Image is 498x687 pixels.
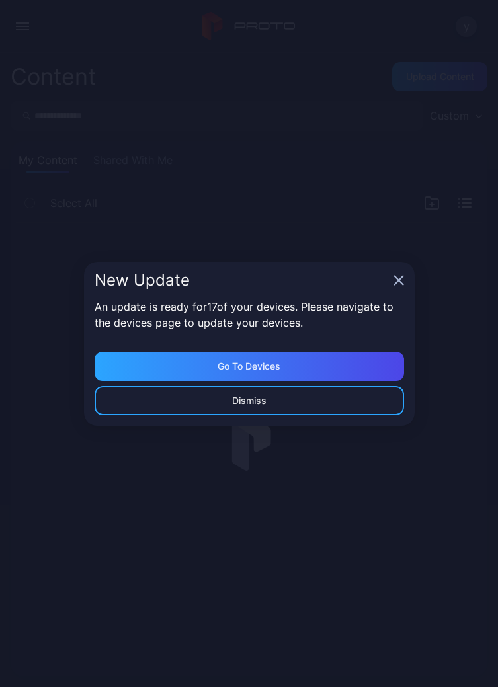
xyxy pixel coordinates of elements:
[95,352,404,381] button: Go to devices
[95,386,404,415] button: Dismiss
[95,272,388,288] div: New Update
[95,299,404,331] p: An update is ready for 17 of your devices. Please navigate to the devices page to update your dev...
[218,361,280,372] div: Go to devices
[232,395,267,406] div: Dismiss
